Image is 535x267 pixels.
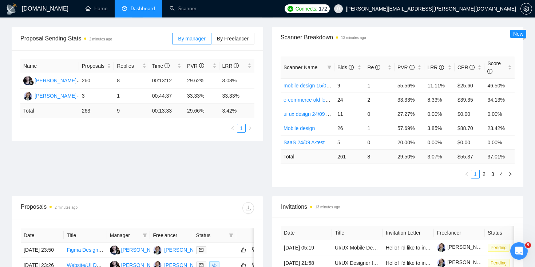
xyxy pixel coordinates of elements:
[334,78,365,93] td: 9
[395,135,425,149] td: 20.00%
[114,73,149,89] td: 8
[110,231,140,239] span: Manager
[281,202,514,211] span: Invitations
[488,244,510,252] span: Pending
[427,64,444,70] span: LRR
[222,63,239,69] span: LRR
[520,6,532,12] a: setting
[82,62,106,70] span: Proposals
[107,228,150,243] th: Manager
[506,170,515,178] button: right
[484,107,515,121] td: 0.00%
[79,73,114,89] td: 260
[457,64,475,70] span: CPR
[229,233,233,237] span: filter
[248,126,252,130] span: right
[64,243,107,258] td: Figma Designer for Voting dApp
[20,59,79,73] th: Name
[23,77,76,83] a: RS[PERSON_NAME]
[434,226,485,240] th: Freelancer
[89,37,112,41] time: 2 minutes ago
[79,104,114,118] td: 263
[489,170,497,178] a: 3
[480,170,488,178] li: 2
[364,78,395,93] td: 1
[23,76,32,85] img: RS
[334,107,365,121] td: 11
[149,73,184,89] td: 00:13:12
[326,62,333,73] span: filter
[141,230,148,241] span: filter
[471,170,479,178] a: 1
[149,89,184,104] td: 00:44:37
[424,107,455,121] td: 0.00%
[484,93,515,107] td: 34.13%
[455,121,485,135] td: $88.70
[242,202,254,214] button: download
[217,36,249,42] span: By Freelancer
[364,149,395,164] td: 8
[178,36,205,42] span: By manager
[67,247,139,253] a: Figma Designer for Voting dApp
[153,247,206,252] a: YH[PERSON_NAME]
[332,226,383,240] th: Title
[243,205,254,211] span: download
[20,34,172,43] span: Proposal Sending Stats
[184,104,219,118] td: 29.66 %
[122,6,127,11] span: dashboard
[219,89,255,104] td: 33.33%
[513,31,523,37] span: New
[319,5,327,13] span: 172
[336,6,341,11] span: user
[455,149,485,164] td: $ 55.37
[364,121,395,135] td: 1
[334,149,365,164] td: 261
[184,89,219,104] td: 33.33%
[484,121,515,135] td: 23.42%
[334,121,365,135] td: 26
[367,64,380,70] span: Re
[55,205,78,209] time: 2 minutes ago
[246,124,254,133] button: right
[462,170,471,178] button: left
[281,226,332,240] th: Date
[469,65,475,70] span: info-circle
[487,60,501,74] span: Score
[114,59,149,73] th: Replies
[165,63,170,68] span: info-circle
[488,260,512,266] a: Pending
[149,104,184,118] td: 00:13:33
[199,63,204,68] span: info-circle
[281,240,332,255] td: [DATE] 05:19
[110,247,163,252] a: RS[PERSON_NAME]
[484,78,515,93] td: 46.50%
[488,259,510,267] span: Pending
[110,246,119,255] img: RS
[480,170,488,178] a: 2
[409,65,415,70] span: info-circle
[35,76,76,85] div: [PERSON_NAME]
[250,246,259,254] button: dislike
[281,33,515,42] span: Scanner Breakdown
[35,92,76,100] div: [PERSON_NAME]
[184,73,219,89] td: 29.62%
[487,69,492,74] span: info-circle
[296,5,317,13] span: Connects:
[164,246,206,254] div: [PERSON_NAME]
[471,170,480,178] li: 1
[64,228,107,243] th: Title
[131,5,155,12] span: Dashboard
[230,126,235,130] span: left
[21,202,138,214] div: Proposals
[455,107,485,121] td: $0.00
[288,6,293,12] img: upwork-logo.png
[334,93,365,107] td: 24
[170,5,197,12] a: searchScanner
[395,107,425,121] td: 27.27%
[395,149,425,164] td: 29.50 %
[383,226,434,240] th: Invitation Letter
[464,172,469,176] span: left
[424,93,455,107] td: 8.33%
